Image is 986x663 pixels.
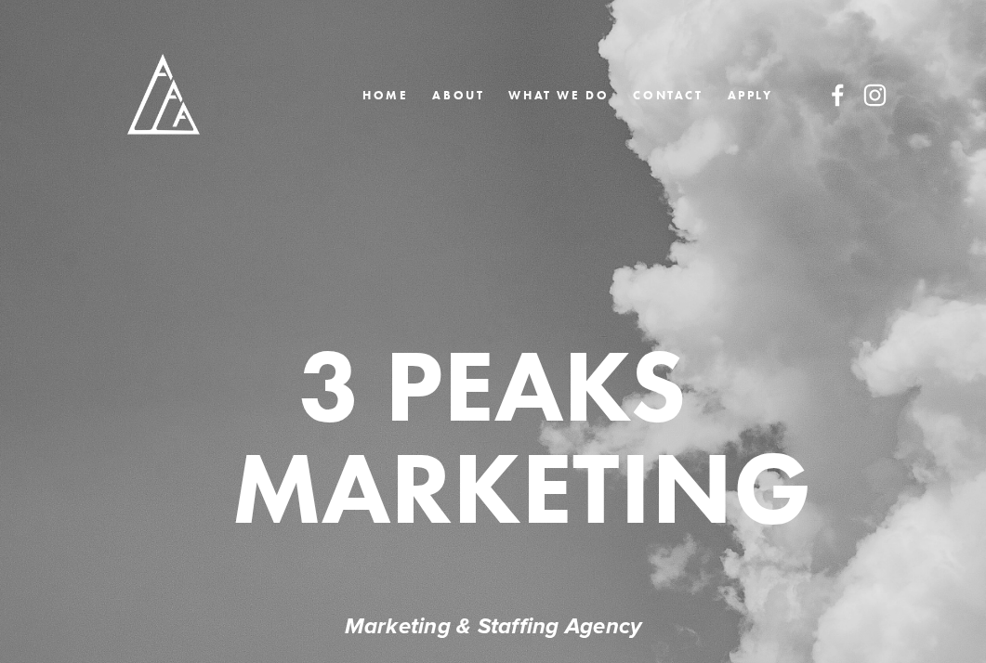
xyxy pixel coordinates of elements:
h1: 3 PEAKS MARKETING [231,334,755,539]
a: APPLY [728,82,773,109]
em: Marketing & Staffing Agency [345,613,641,641]
a: ABOUT [432,82,484,109]
a: CONTACT [633,82,703,109]
a: WHAT WE DO [508,82,609,109]
img: 3 Peaks Marketing [93,28,228,162]
a: Home [362,82,408,109]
